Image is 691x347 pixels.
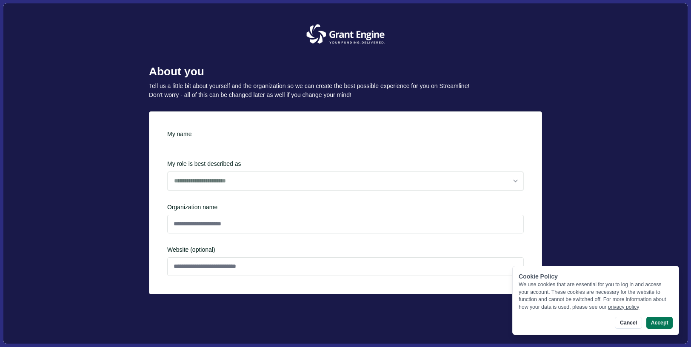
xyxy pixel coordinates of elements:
[646,317,673,329] button: Accept
[519,281,673,311] div: We use cookies that are essential for you to log in and access your account. These cookies are ne...
[167,130,524,139] div: My name
[149,65,542,79] div: About you
[519,273,558,280] span: Cookie Policy
[615,317,642,329] button: Cancel
[608,304,640,310] a: privacy policy
[167,245,524,254] span: Website (optional)
[149,82,542,91] p: Tell us a little bit about yourself and the organization so we can create the best possible exper...
[167,203,524,212] div: Organization name
[149,91,542,100] p: Don't worry - all of this can be changed later as well if you change your mind!
[167,159,524,191] div: My role is best described as
[303,21,388,47] img: Grantengine Logo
